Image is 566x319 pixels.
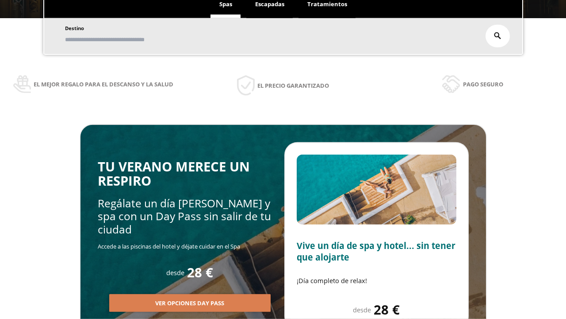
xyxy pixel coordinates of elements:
span: Destino [65,25,84,31]
span: 28 € [187,265,213,280]
span: Regálate un día [PERSON_NAME] y spa con un Day Pass sin salir de tu ciudad [98,196,271,237]
span: Pago seguro [463,79,503,89]
span: TU VERANO MERECE UN RESPIRO [98,158,250,190]
span: Vive un día de spa y hotel... sin tener que alojarte [297,240,455,263]
span: El mejor regalo para el descanso y la salud [34,79,173,89]
span: desde [353,305,371,314]
span: ¡Día completo de relax! [297,276,367,285]
a: Ver opciones Day Pass [109,299,271,307]
span: El precio garantizado [257,81,329,90]
img: Slide2.BHA6Qswy.webp [297,155,456,225]
button: Ver opciones Day Pass [109,294,271,312]
span: 28 € [374,303,400,317]
span: desde [166,268,184,277]
span: Accede a las piscinas del hotel y déjate cuidar en el Spa [98,242,240,250]
span: Ver opciones Day Pass [155,299,224,308]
